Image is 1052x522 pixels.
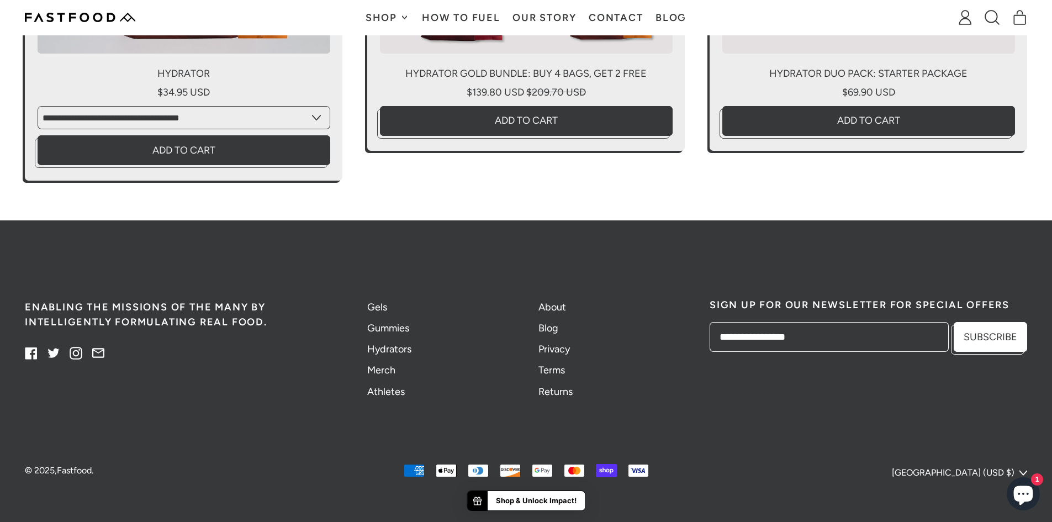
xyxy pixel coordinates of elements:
[367,386,405,398] a: Athletes
[538,322,558,334] a: Blog
[38,135,330,165] button: Add to Cart
[367,322,409,334] a: Gummies
[538,301,566,313] a: About
[367,364,395,376] a: Merch
[367,301,387,313] a: Gels
[25,300,342,330] h5: Enabling the missions of the many by intelligently formulating real food.
[892,466,1014,479] span: [GEOGRAPHIC_DATA] (USD $)
[710,300,1027,310] h2: Sign up for our newsletter for special offers
[367,343,411,355] a: Hydrators
[722,106,1015,136] button: Add to Cart
[57,465,92,476] a: Fastfood
[366,13,400,23] span: Shop
[538,386,573,398] a: Returns
[380,106,673,136] button: Add to Cart
[1003,477,1043,513] inbox-online-store-chat: Shopify online store chat
[25,13,135,22] img: Fastfood
[25,464,359,477] p: © 2025, .
[538,364,565,376] a: Terms
[538,343,570,355] a: Privacy
[892,464,1027,482] button: [GEOGRAPHIC_DATA] (USD $)
[954,322,1027,352] button: Subscribe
